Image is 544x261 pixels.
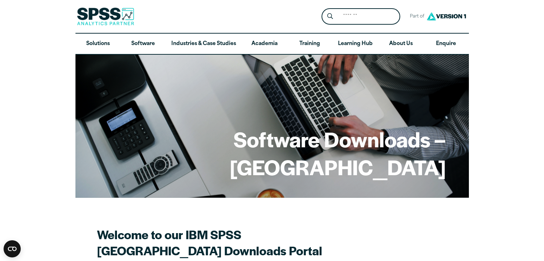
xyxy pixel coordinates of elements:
[423,34,469,54] a: Enquire
[166,34,242,54] a: Industries & Case Studies
[327,13,333,19] svg: Search magnifying glass icon
[323,10,337,23] button: Search magnifying glass icon
[77,8,134,25] img: SPSS Analytics Partner
[287,34,332,54] a: Training
[97,226,347,258] h2: Welcome to our IBM SPSS [GEOGRAPHIC_DATA] Downloads Portal
[378,34,423,54] a: About Us
[332,34,378,54] a: Learning Hub
[4,240,21,257] button: Open CMP widget
[75,34,121,54] a: Solutions
[322,8,400,25] form: Site Header Search Form
[121,34,166,54] a: Software
[242,34,287,54] a: Academia
[425,10,468,23] img: Version1 Logo
[406,11,425,22] span: Part of
[98,125,446,181] h1: Software Downloads – [GEOGRAPHIC_DATA]
[75,34,469,54] nav: Desktop version of site main menu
